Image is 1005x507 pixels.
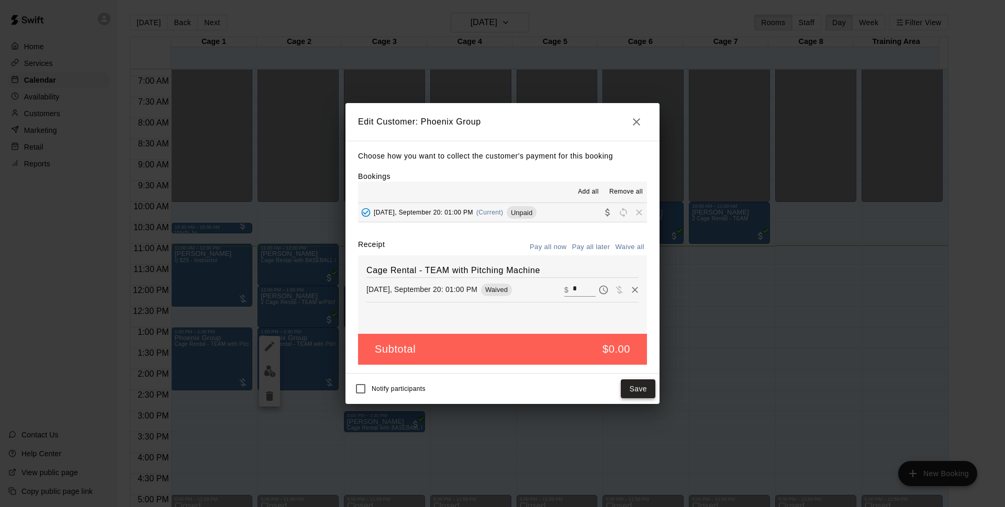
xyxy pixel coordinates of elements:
[375,342,416,356] h5: Subtotal
[527,239,569,255] button: Pay all now
[564,285,568,295] p: $
[602,342,630,356] h5: $0.00
[611,285,627,294] span: Waive payment
[631,208,647,216] span: Remove
[476,209,504,216] span: (Current)
[358,150,647,163] p: Choose how you want to collect the customer's payment for this booking
[358,203,647,222] button: Added - Collect Payment[DATE], September 20: 01:00 PM(Current)UnpaidCollect paymentRescheduleRemove
[578,187,599,197] span: Add all
[366,264,639,277] h6: Cage Rental - TEAM with Pitching Machine
[358,239,385,255] label: Receipt
[609,187,643,197] span: Remove all
[358,205,374,220] button: Added - Collect Payment
[600,208,616,216] span: Collect payment
[372,385,426,392] span: Notify participants
[612,239,647,255] button: Waive all
[507,209,537,217] span: Unpaid
[345,103,660,141] h2: Edit Customer: Phoenix Group
[358,172,390,181] label: Bookings
[596,285,611,294] span: Pay later
[366,284,477,295] p: [DATE], September 20: 01:00 PM
[572,184,605,200] button: Add all
[616,208,631,216] span: Reschedule
[374,209,473,216] span: [DATE], September 20: 01:00 PM
[605,184,647,200] button: Remove all
[621,379,655,399] button: Save
[569,239,613,255] button: Pay all later
[627,282,643,298] button: Remove
[481,286,512,294] span: Waived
